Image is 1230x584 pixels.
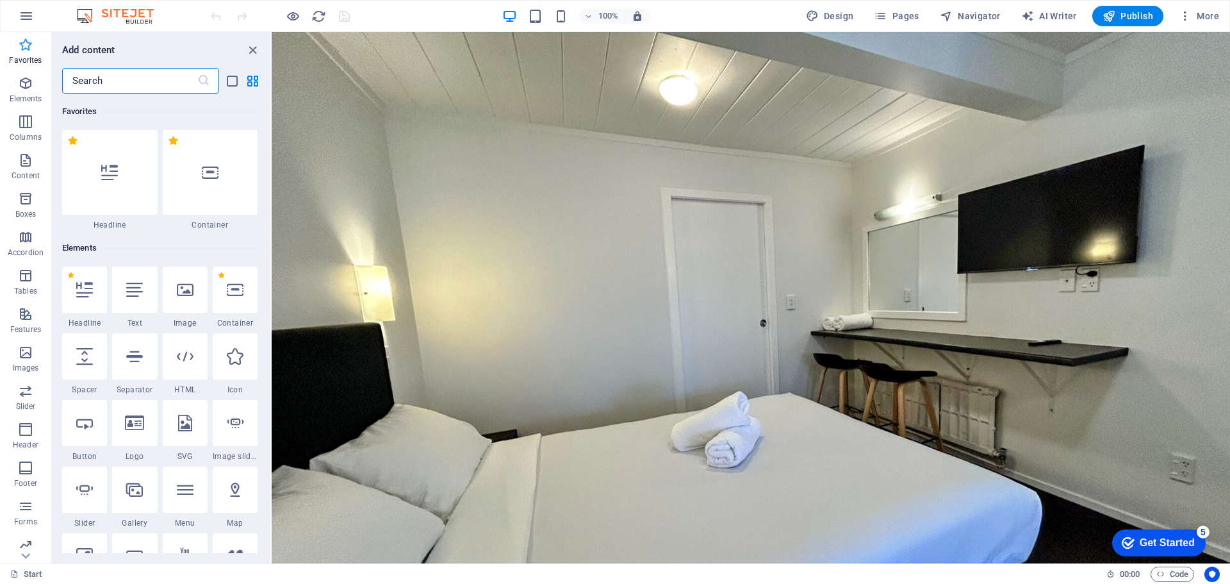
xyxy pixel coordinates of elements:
div: 5 [95,3,108,15]
span: Gallery [112,518,157,528]
h6: Session time [1106,567,1140,582]
span: Image slider [213,451,258,462]
span: Headline [62,220,158,230]
span: Pages [874,10,919,22]
div: Get Started 5 items remaining, 0% complete [10,6,104,33]
div: Button [62,400,107,462]
span: HTML [163,385,208,395]
span: Logo [112,451,157,462]
span: Spacer [62,385,107,395]
span: Map [213,518,258,528]
p: Footer [14,478,37,488]
span: Headline [62,318,107,328]
span: Text [112,318,157,328]
span: Remove from favorites [218,272,225,279]
div: Image [163,267,208,328]
span: Slider [62,518,107,528]
div: Map [213,467,258,528]
p: Images [13,363,39,373]
p: Accordion [8,247,44,258]
h6: Favorites [62,104,258,119]
div: Icon [213,333,258,395]
button: grid-view [245,73,260,88]
span: More [1179,10,1219,22]
h6: Elements [62,240,258,256]
span: 00 00 [1120,567,1140,582]
div: Separator [112,333,157,395]
div: Headline [62,130,158,230]
button: Pages [869,6,924,26]
p: Tables [14,286,37,296]
button: Design [801,6,859,26]
p: Slider [16,401,36,412]
p: Features [10,324,41,335]
span: Remove from favorites [67,135,78,146]
span: Remove from favorites [67,272,74,279]
h6: 100% [598,8,619,24]
button: Code [1151,567,1194,582]
span: Separator [112,385,157,395]
p: Forms [14,517,37,527]
div: Headline [62,267,107,328]
button: Publish [1092,6,1163,26]
button: More [1174,6,1224,26]
p: Content [12,171,40,181]
p: Header [13,440,38,450]
div: Container [213,267,258,328]
span: Menu [163,518,208,528]
span: Code [1156,567,1188,582]
span: Design [806,10,854,22]
div: Menu [163,467,208,528]
button: AI Writer [1016,6,1082,26]
button: Usercentrics [1204,567,1220,582]
span: Navigator [940,10,1001,22]
p: Favorites [9,55,42,65]
p: Elements [10,94,42,104]
img: Editor Logo [74,8,170,24]
i: On resize automatically adjust zoom level to fit chosen device. [632,10,643,22]
div: Slider [62,467,107,528]
span: : [1129,569,1131,579]
div: HTML [163,333,208,395]
div: Container [163,130,258,230]
span: Container [213,318,258,328]
a: Click to cancel selection. Double-click to open Pages [10,567,42,582]
span: Image [163,318,208,328]
div: Spacer [62,333,107,395]
button: list-view [224,73,240,88]
h6: Add content [62,42,115,58]
span: AI Writer [1021,10,1077,22]
p: Boxes [15,209,37,219]
button: close panel [245,42,260,58]
span: Container [163,220,258,230]
div: Logo [112,400,157,462]
div: Gallery [112,467,157,528]
button: 100% [579,8,625,24]
span: Publish [1103,10,1153,22]
button: reload [311,8,326,24]
input: Search [62,68,197,94]
div: Text [112,267,157,328]
button: Navigator [935,6,1006,26]
span: Button [62,451,107,462]
div: SVG [163,400,208,462]
span: SVG [163,451,208,462]
span: Icon [213,385,258,395]
div: Get Started [38,14,93,26]
div: Image slider [213,400,258,462]
p: Columns [10,132,42,142]
span: Remove from favorites [168,135,179,146]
